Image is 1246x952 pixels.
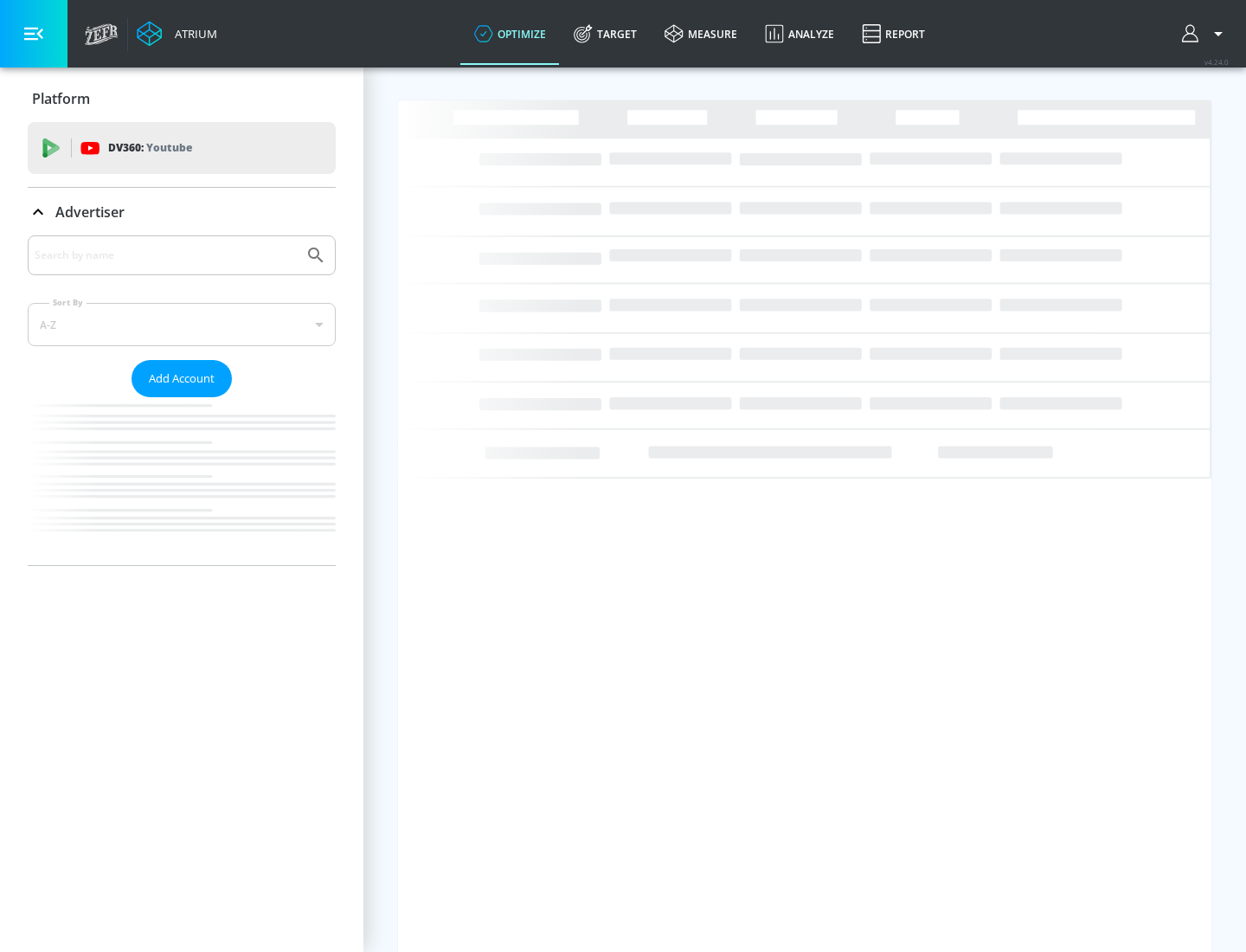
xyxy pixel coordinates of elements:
a: Report [848,3,939,65]
a: measure [651,3,751,65]
div: A-Z [28,303,336,346]
span: Add Account [149,369,215,389]
p: Advertiser [55,203,125,222]
input: Search by name [35,244,297,267]
a: Atrium [137,21,217,47]
div: Advertiser [28,235,336,565]
p: Platform [32,89,90,108]
span: v 4.24.0 [1204,57,1229,67]
label: Sort By [49,297,87,308]
div: Platform [28,74,336,123]
a: optimize [460,3,560,65]
a: Analyze [751,3,848,65]
div: DV360: Youtube [28,122,336,174]
button: Add Account [132,360,232,397]
nav: list of Advertiser [28,397,336,565]
p: Youtube [146,138,192,157]
a: Target [560,3,651,65]
div: Atrium [168,26,217,42]
div: Advertiser [28,188,336,236]
p: DV360: [108,138,192,158]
